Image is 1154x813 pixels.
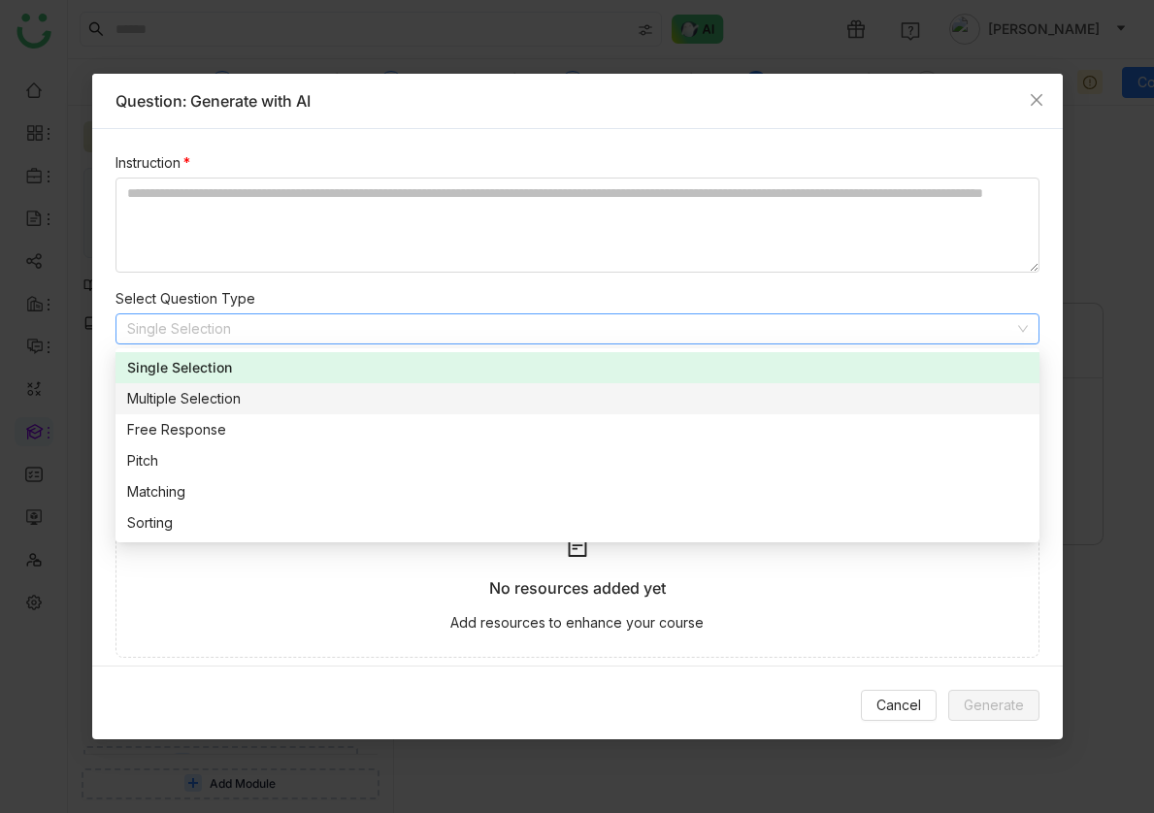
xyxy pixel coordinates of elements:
div: Question: Generate with AI [115,89,1039,113]
button: Cancel [861,690,937,721]
nz-option-item: Single Selection [115,352,1039,383]
span: Cancel [876,695,921,716]
div: Sorting [127,512,1028,534]
nz-option-item: Matching [115,476,1039,507]
div: Select Question Type [115,288,1039,309]
div: Free Response [127,419,1028,440]
nz-option-item: Sorting [115,507,1039,538]
nz-option-item: Multiple Selection [115,383,1039,414]
nz-select-item: Single Selection [127,314,1028,343]
div: Instruction [115,152,1039,174]
div: Add resources to enhance your course [450,612,704,634]
nz-option-item: Free Response [115,414,1039,445]
div: Single Selection [127,357,1028,378]
div: Pitch [127,450,1028,472]
nz-option-item: Pitch [115,445,1039,476]
div: No resources added yet [489,576,666,601]
button: Generate [948,690,1039,721]
div: Matching [127,481,1028,503]
div: Multiple Selection [127,388,1028,409]
button: Close [1010,74,1063,126]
